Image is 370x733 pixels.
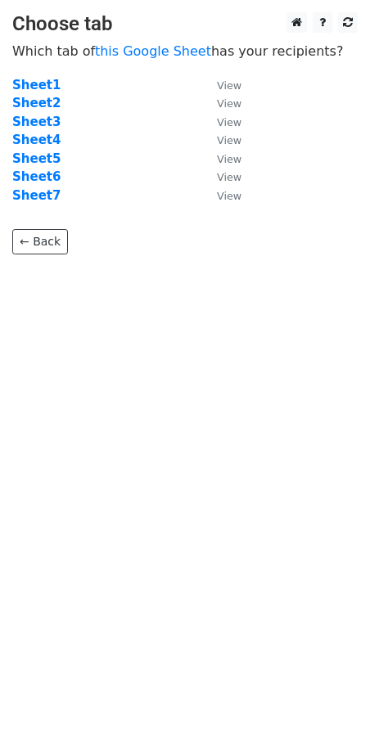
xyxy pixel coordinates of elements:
[201,115,241,129] a: View
[217,134,241,146] small: View
[12,229,68,254] a: ← Back
[12,188,61,203] a: Sheet7
[217,116,241,128] small: View
[217,190,241,202] small: View
[12,133,61,147] a: Sheet4
[201,133,241,147] a: View
[217,153,241,165] small: View
[12,78,61,92] a: Sheet1
[12,169,61,184] a: Sheet6
[12,115,61,129] a: Sheet3
[201,169,241,184] a: View
[95,43,211,59] a: this Google Sheet
[12,43,358,60] p: Which tab of has your recipients?
[217,171,241,183] small: View
[201,188,241,203] a: View
[201,78,241,92] a: View
[12,96,61,110] a: Sheet2
[201,96,241,110] a: View
[12,151,61,166] a: Sheet5
[217,79,241,92] small: View
[201,151,241,166] a: View
[12,12,358,36] h3: Choose tab
[217,97,241,110] small: View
